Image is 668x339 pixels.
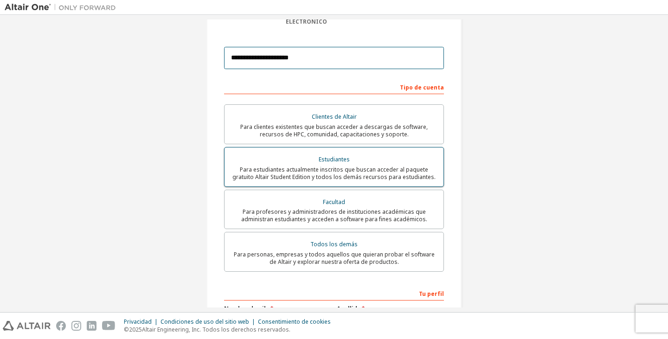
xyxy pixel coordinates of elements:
[129,326,142,333] font: 2025
[71,321,81,331] img: instagram.svg
[240,123,428,138] font: Para clientes existentes que buscan acceder a descargas de software, recursos de HPC, comunidad, ...
[319,155,350,163] font: Estudiantes
[87,321,96,331] img: linkedin.svg
[161,318,249,326] font: Condiciones de uso del sitio web
[258,318,331,326] font: Consentimiento de cookies
[312,113,357,121] font: Clientes de Altair
[142,326,290,333] font: Altair Engineering, Inc. Todos los derechos reservados.
[232,166,436,181] font: Para estudiantes actualmente inscritos que buscan acceder al paquete gratuito Altair Student Edit...
[234,250,435,266] font: Para personas, empresas y todos aquellos que quieran probar el software de Altair y explorar nues...
[323,198,345,206] font: Facultad
[337,305,361,313] font: Apellido
[124,318,152,326] font: Privacidad
[124,326,129,333] font: ©
[241,208,427,223] font: Para profesores y administradores de instituciones académicas que administran estudiantes y acced...
[3,321,51,331] img: altair_logo.svg
[310,240,358,248] font: Todos los demás
[419,290,444,298] font: Tu perfil
[224,305,270,313] font: Nombre de pila
[400,83,444,91] font: Tipo de cuenta
[56,321,66,331] img: facebook.svg
[5,3,121,12] img: Altair Uno
[102,321,116,331] img: youtube.svg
